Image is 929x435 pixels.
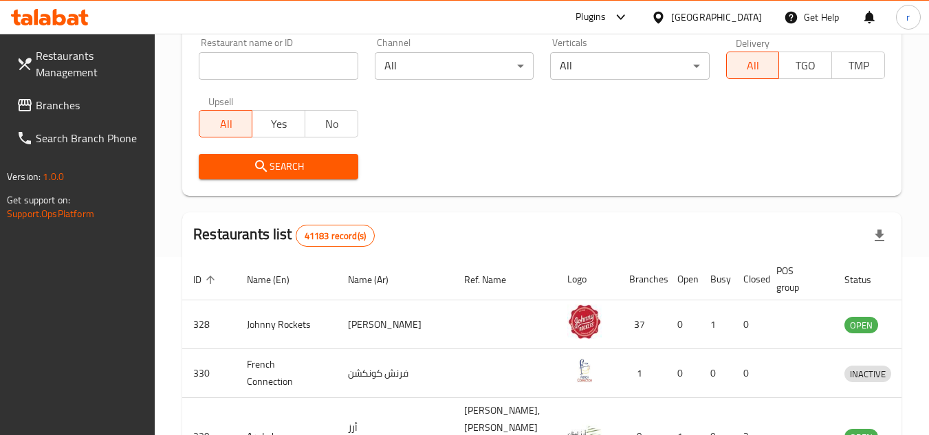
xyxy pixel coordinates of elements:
[305,110,358,137] button: No
[6,89,155,122] a: Branches
[550,52,709,80] div: All
[699,258,732,300] th: Busy
[863,219,896,252] div: Export file
[199,110,252,137] button: All
[6,122,155,155] a: Search Branch Phone
[296,225,375,247] div: Total records count
[208,96,234,106] label: Upsell
[311,114,353,134] span: No
[699,349,732,398] td: 0
[247,271,307,288] span: Name (En)
[210,158,347,175] span: Search
[199,52,358,80] input: Search for restaurant name or ID..
[193,271,219,288] span: ID
[618,258,666,300] th: Branches
[205,114,247,134] span: All
[732,56,774,76] span: All
[576,9,606,25] div: Plugins
[732,300,765,349] td: 0
[375,52,534,80] div: All
[7,205,94,223] a: Support.OpsPlatform
[337,349,453,398] td: فرنش كونكشن
[671,10,762,25] div: [GEOGRAPHIC_DATA]
[844,271,889,288] span: Status
[844,317,878,333] span: OPEN
[337,300,453,349] td: [PERSON_NAME]
[199,154,358,179] button: Search
[699,300,732,349] td: 1
[618,349,666,398] td: 1
[36,97,144,113] span: Branches
[236,349,337,398] td: French Connection
[252,110,305,137] button: Yes
[556,258,618,300] th: Logo
[6,39,155,89] a: Restaurants Management
[7,191,70,209] span: Get support on:
[567,353,602,388] img: French Connection
[666,349,699,398] td: 0
[348,271,406,288] span: Name (Ar)
[193,224,375,247] h2: Restaurants list
[785,56,827,76] span: TGO
[732,258,765,300] th: Closed
[7,168,41,186] span: Version:
[296,230,374,243] span: 41183 record(s)
[182,349,236,398] td: 330
[666,300,699,349] td: 0
[736,38,770,47] label: Delivery
[618,300,666,349] td: 37
[778,52,832,79] button: TGO
[464,271,524,288] span: Ref. Name
[838,56,879,76] span: TMP
[844,317,878,333] div: OPEN
[666,258,699,300] th: Open
[726,52,780,79] button: All
[732,349,765,398] td: 0
[182,300,236,349] td: 328
[258,114,300,134] span: Yes
[906,10,910,25] span: r
[844,366,891,382] span: INACTIVE
[236,300,337,349] td: Johnny Rockets
[567,304,602,339] img: Johnny Rockets
[831,52,885,79] button: TMP
[36,130,144,146] span: Search Branch Phone
[36,47,144,80] span: Restaurants Management
[43,168,64,186] span: 1.0.0
[776,263,817,295] span: POS group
